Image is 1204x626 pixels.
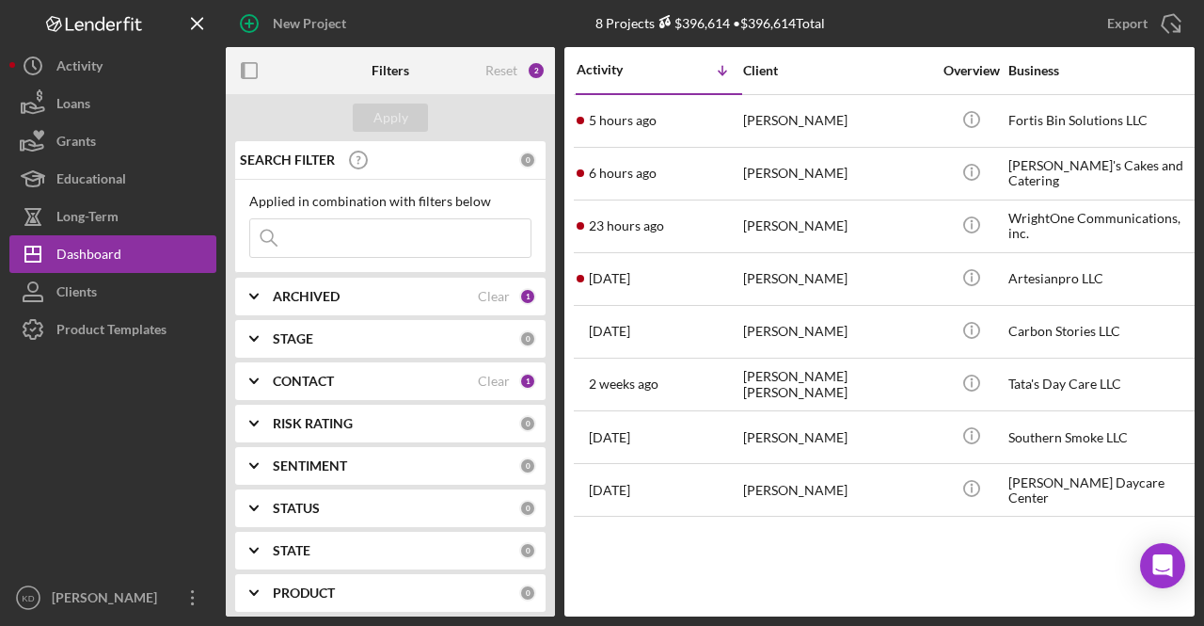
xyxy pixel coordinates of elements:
div: 0 [519,415,536,432]
div: Applied in combination with filters below [249,194,531,209]
div: 0 [519,585,536,602]
div: [PERSON_NAME] [743,201,931,251]
div: 1 [519,373,536,390]
button: Activity [9,47,216,85]
button: Dashboard [9,235,216,273]
b: SEARCH FILTER [240,152,335,168]
time: 2025-09-18 13:31 [589,113,657,128]
div: Carbon Stories LLC [1008,307,1196,357]
div: [PERSON_NAME] Daycare Center [1008,465,1196,515]
button: Clients [9,273,216,311]
div: Reset [485,63,517,78]
div: Business [1008,63,1196,78]
button: Educational [9,160,216,198]
time: 2025-09-17 20:00 [589,218,664,233]
button: Export [1088,5,1195,42]
button: Apply [353,104,428,132]
time: 2025-09-18 12:30 [589,166,657,181]
div: [PERSON_NAME] [743,307,931,357]
div: 2 [527,61,546,80]
b: ARCHIVED [273,289,340,304]
div: Fortis Bin Solutions LLC [1008,96,1196,146]
div: Apply [373,104,408,132]
time: 2025-08-20 13:53 [589,430,630,445]
div: [PERSON_NAME] [47,579,169,621]
button: Product Templates [9,311,216,348]
div: 1 [519,288,536,305]
button: Grants [9,122,216,160]
b: CONTACT [273,374,334,389]
div: 0 [519,500,536,517]
div: Tata's Day Care LLC [1008,360,1196,409]
div: [PERSON_NAME] [PERSON_NAME] [743,360,931,409]
b: PRODUCT [273,586,335,601]
div: [PERSON_NAME]'s Cakes and Catering [1008,149,1196,199]
time: 2025-09-17 15:37 [589,271,630,286]
div: Artesianpro LLC [1008,254,1196,304]
div: Clients [56,273,97,315]
b: STAGE [273,331,313,346]
b: SENTIMENT [273,458,347,474]
b: Filters [372,63,409,78]
text: KD [22,593,34,603]
div: Client [743,63,931,78]
div: [PERSON_NAME] [743,412,931,462]
div: [PERSON_NAME] [743,96,931,146]
div: Export [1107,5,1148,42]
div: 0 [519,542,536,559]
button: KD[PERSON_NAME] [9,579,216,617]
div: Activity [577,62,659,77]
button: Long-Term [9,198,216,235]
div: [PERSON_NAME] [743,149,931,199]
div: Clear [478,289,510,304]
div: WrightOne Communications, inc. [1008,201,1196,251]
div: $396,614 [655,15,730,31]
b: STATUS [273,501,320,516]
div: New Project [273,5,346,42]
div: 0 [519,330,536,347]
div: Southern Smoke LLC [1008,412,1196,462]
b: RISK RATING [273,416,353,431]
time: 2025-09-08 19:16 [589,324,630,339]
div: 8 Projects • $396,614 Total [595,15,825,31]
div: Educational [56,160,126,202]
div: Open Intercom Messenger [1140,543,1185,588]
div: Product Templates [56,311,166,353]
div: Loans [56,85,90,127]
div: Overview [936,63,1006,78]
time: 2025-09-03 14:44 [589,377,658,392]
div: [PERSON_NAME] [743,254,931,304]
div: Activity [56,47,103,89]
b: STATE [273,543,310,558]
div: Dashboard [56,235,121,278]
div: Long-Term [56,198,119,240]
div: 0 [519,152,536,169]
div: Clear [478,374,510,389]
time: 2025-08-17 00:45 [589,483,630,498]
button: New Project [226,5,365,42]
div: Grants [56,122,96,165]
div: 0 [519,457,536,474]
div: [PERSON_NAME] [743,465,931,515]
button: Loans [9,85,216,122]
